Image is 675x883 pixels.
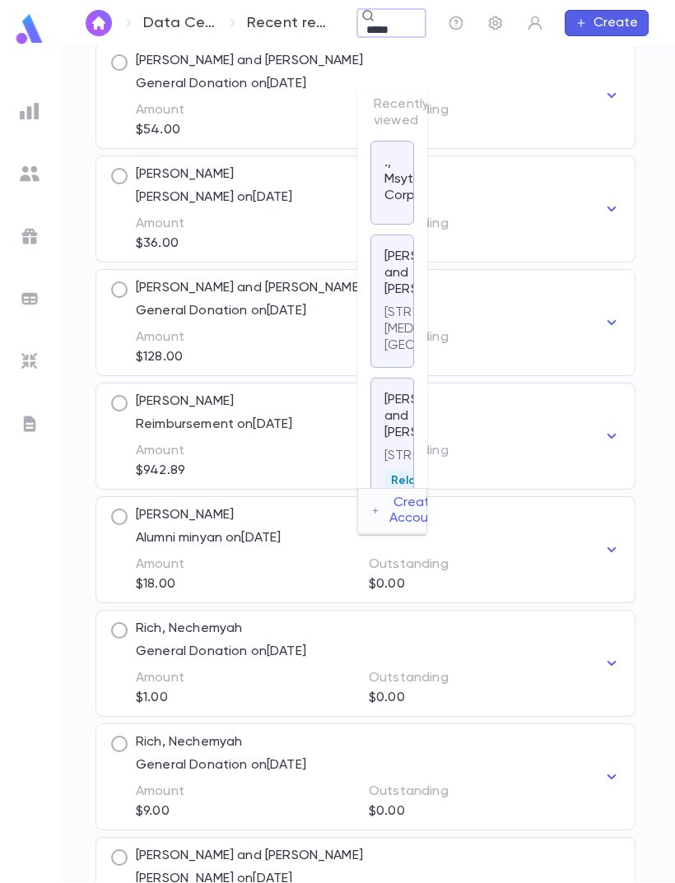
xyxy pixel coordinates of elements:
[369,216,592,232] p: Outstanding
[20,414,40,434] img: letters_grey.7941b92b52307dd3b8a917253454ce1c.svg
[369,576,592,593] p: $0.00
[126,724,592,751] div: Rich, Nechemyah
[136,216,359,232] p: Amount
[357,90,427,136] p: Recently viewed
[136,122,359,138] p: $54.00
[136,532,222,545] span: Alumni minyan
[126,43,592,69] div: [PERSON_NAME] and [PERSON_NAME]
[237,191,292,204] span: on [DATE]
[251,645,306,658] span: on [DATE]
[237,418,292,431] span: on [DATE]
[369,349,592,365] p: $0.00
[136,783,359,800] p: Amount
[369,690,592,706] p: $0.00
[136,670,359,686] p: Amount
[20,101,40,121] img: reports_grey.c525e4749d1bce6a11f5fe2a8de1b229.svg
[251,304,306,318] span: on [DATE]
[136,418,234,431] span: Reimbursement
[136,349,359,365] p: $128.00
[20,351,40,371] img: imports_grey.530a8a0e642e233f2baf0ef88e8c9fcb.svg
[20,226,40,246] img: campaigns_grey.99e729a5f7ee94e3726e6486bddda8f1.svg
[136,443,359,459] p: Amount
[384,392,482,441] p: [PERSON_NAME] and [PERSON_NAME]
[126,156,592,183] div: [PERSON_NAME]
[369,783,592,800] p: Outstanding
[384,448,400,464] p: [STREET_ADDRESS]
[126,611,592,637] div: Rich, Nechemyah
[369,122,592,138] p: $0.00
[20,289,40,309] img: batches_grey.339ca447c9d9533ef1741baa751efc33.svg
[126,383,592,410] div: [PERSON_NAME]
[136,77,248,91] span: General Donation
[136,329,359,346] p: Amount
[143,14,216,32] a: Data Center
[247,14,328,32] p: Recent review
[384,155,416,204] p: ., Msyt Corp
[369,102,592,119] p: Outstanding
[384,474,486,487] span: Relative of RDH
[136,191,234,204] span: [PERSON_NAME]
[136,102,359,119] p: Amount
[369,556,592,573] p: Outstanding
[13,13,46,45] img: logo
[384,249,482,298] p: [PERSON_NAME] and [PERSON_NAME]
[136,576,359,593] p: $18.00
[136,462,359,479] p: $942.89
[251,759,306,772] span: on [DATE]
[136,556,359,573] p: Amount
[89,16,109,30] img: home_white.a664292cf8c1dea59945f0da9f25487c.svg
[369,329,592,346] p: Outstanding
[369,443,592,459] p: Outstanding
[565,10,649,36] button: Create
[126,497,592,523] div: [PERSON_NAME]
[136,645,248,658] span: General Donation
[126,838,592,864] div: [PERSON_NAME] and [PERSON_NAME]
[384,304,556,354] p: [STREET_ADDRESS][MEDICAL_DATA] D, [GEOGRAPHIC_DATA]-3254
[358,496,458,527] button: Create Account
[226,532,281,545] span: on [DATE]
[369,670,592,686] p: Outstanding
[369,803,592,820] p: $0.00
[136,759,248,772] span: General Donation
[369,462,592,479] p: $0.00
[126,270,592,296] div: [PERSON_NAME] and [PERSON_NAME]
[136,235,359,252] p: $36.00
[369,235,592,252] p: $0.00
[136,304,248,318] span: General Donation
[251,77,306,91] span: on [DATE]
[136,690,359,706] p: $1.00
[136,803,359,820] p: $9.00
[20,164,40,184] img: students_grey.60c7aba0da46da39d6d829b817ac14fc.svg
